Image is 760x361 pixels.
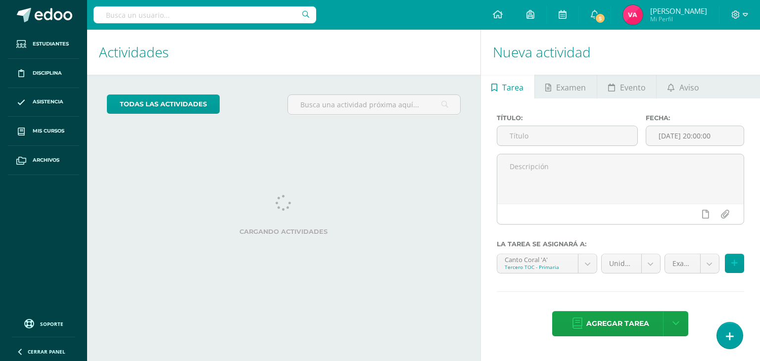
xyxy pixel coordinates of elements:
h1: Nueva actividad [493,30,748,75]
span: Cerrar panel [28,348,65,355]
input: Fecha de entrega [646,126,744,145]
span: Aviso [679,76,699,99]
a: Examenes (20.0%) [665,254,719,273]
a: Examen [535,75,597,98]
h1: Actividades [99,30,469,75]
a: Asistencia [8,88,79,117]
span: Estudiantes [33,40,69,48]
a: Canto Coral 'A'Tercero TOC - Primaria [497,254,597,273]
span: Unidad 4 [609,254,633,273]
label: Título: [497,114,638,122]
span: Evento [620,76,646,99]
a: todas las Actividades [107,94,220,114]
span: Archivos [33,156,59,164]
a: Mis cursos [8,117,79,146]
span: 5 [595,13,606,24]
a: Archivos [8,146,79,175]
div: Tercero TOC - Primaria [505,264,571,271]
span: Examen [556,76,586,99]
a: Evento [597,75,656,98]
span: Tarea [502,76,523,99]
a: Soporte [12,316,75,330]
span: [PERSON_NAME] [650,6,707,16]
a: Tarea [481,75,534,98]
span: Mis cursos [33,127,64,135]
input: Título [497,126,637,145]
img: 936a78b7cb0cb5c5f72443f4583e7df9.png [623,5,643,25]
span: Disciplina [33,69,62,77]
span: Agregar tarea [586,312,649,336]
a: Disciplina [8,59,79,88]
a: Aviso [657,75,710,98]
label: Cargando actividades [107,228,461,235]
input: Busca un usuario... [94,6,316,23]
span: Mi Perfil [650,15,707,23]
a: Estudiantes [8,30,79,59]
input: Busca una actividad próxima aquí... [288,95,460,114]
span: Asistencia [33,98,63,106]
div: Canto Coral 'A' [505,254,571,264]
label: La tarea se asignará a: [497,240,744,248]
span: Examenes (20.0%) [672,254,693,273]
a: Unidad 4 [602,254,660,273]
span: Soporte [40,320,63,327]
label: Fecha: [646,114,744,122]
